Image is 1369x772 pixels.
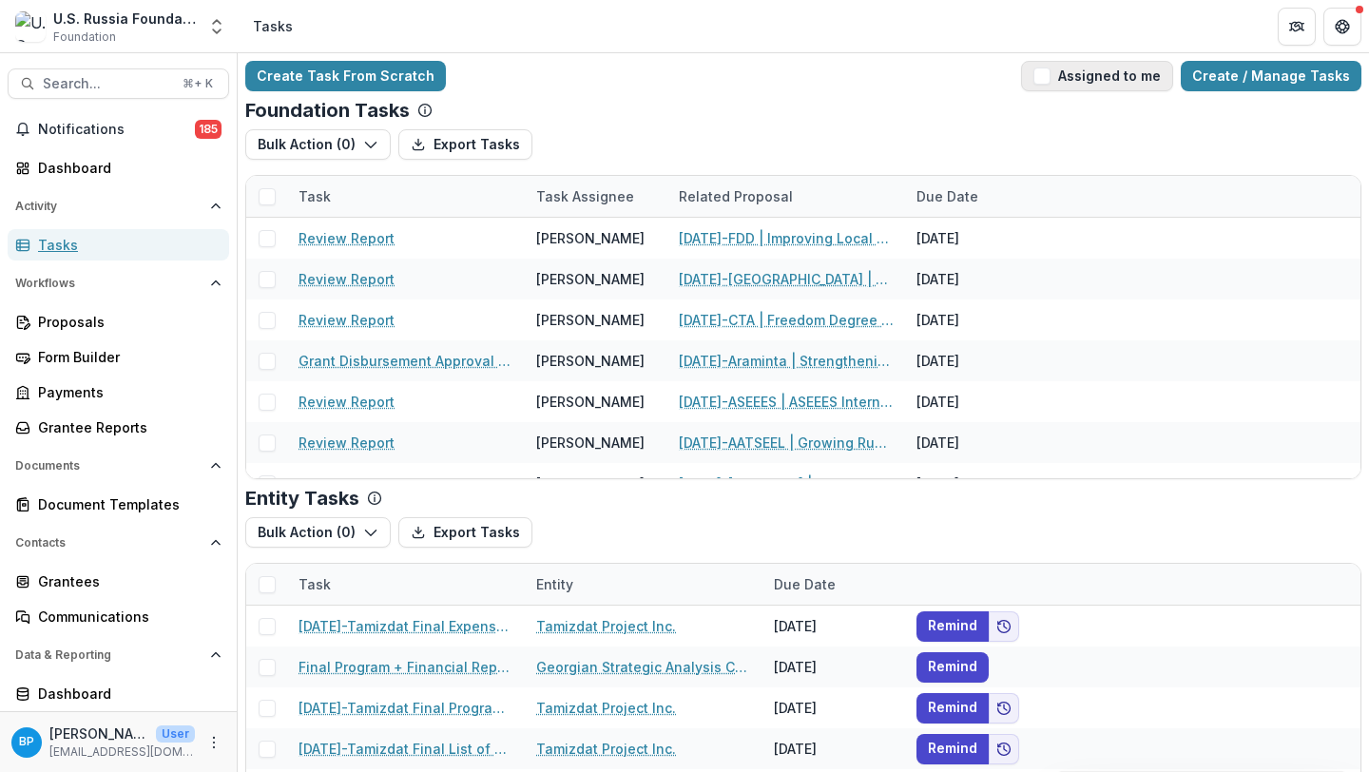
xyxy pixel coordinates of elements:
[762,564,905,605] div: Due Date
[8,376,229,408] a: Payments
[245,129,391,160] button: Bulk Action (0)
[38,382,214,402] div: Payments
[679,473,894,493] a: [DATE]-[US_STATE] | Arctic Law Beyond Borders
[679,269,894,289] a: [DATE]-[GEOGRAPHIC_DATA] | Fostering the Next Generation of Russia-focused Professionals
[905,176,1048,217] div: Due Date
[536,310,645,330] div: [PERSON_NAME]
[38,235,214,255] div: Tasks
[38,122,195,138] span: Notifications
[916,693,989,724] button: Remind
[299,433,395,453] a: Review Report
[525,186,646,206] div: Task Assignee
[287,564,525,605] div: Task
[8,341,229,373] a: Form Builder
[299,269,395,289] a: Review Report
[53,9,196,29] div: U.S. Russia Foundation
[1181,61,1361,91] a: Create / Manage Tasks
[667,186,804,206] div: Related Proposal
[536,698,676,718] a: Tamizdat Project Inc.
[287,176,525,217] div: Task
[38,158,214,178] div: Dashboard
[1021,61,1173,91] button: Assigned to me
[679,433,894,453] a: [DATE]-AATSEEL | Growing Russian Studies through Bridge-Building and Inclusion
[762,647,905,687] div: [DATE]
[905,299,1048,340] div: [DATE]
[667,176,905,217] div: Related Proposal
[8,412,229,443] a: Grantee Reports
[905,422,1048,463] div: [DATE]
[38,684,214,704] div: Dashboard
[8,191,229,222] button: Open Activity
[525,564,762,605] div: Entity
[299,473,395,493] a: Review Report
[15,11,46,42] img: U.S. Russia Foundation
[536,392,645,412] div: [PERSON_NAME]
[536,657,751,677] a: Georgian Strategic Analysis Center
[299,392,395,412] a: Review Report
[536,739,676,759] a: Tamizdat Project Inc.
[679,392,894,412] a: [DATE]-ASEEES | ASEEES Internship Grant Program, [DATE]-[DATE]
[679,228,894,248] a: [DATE]-FDD | Improving Local Governance Competence Among Rising Exiled Russian Civil Society Leaders
[202,731,225,754] button: More
[245,517,391,548] button: Bulk Action (0)
[762,687,905,728] div: [DATE]
[245,487,359,510] p: Entity Tasks
[245,99,410,122] p: Foundation Tasks
[525,176,667,217] div: Task Assignee
[8,152,229,183] a: Dashboard
[679,310,894,330] a: [DATE]-CTA | Freedom Degree Online Matching System
[15,200,202,213] span: Activity
[916,734,989,764] button: Remind
[398,517,532,548] button: Export Tasks
[38,347,214,367] div: Form Builder
[905,218,1048,259] div: [DATE]
[38,494,214,514] div: Document Templates
[19,736,34,748] div: Bennett P
[536,616,676,636] a: Tamizdat Project Inc.
[8,566,229,597] a: Grantees
[905,340,1048,381] div: [DATE]
[203,8,230,46] button: Open entity switcher
[536,473,645,493] div: [PERSON_NAME]
[49,724,148,743] p: [PERSON_NAME]
[299,228,395,248] a: Review Report
[916,652,989,683] button: Remind
[38,607,214,627] div: Communications
[525,574,585,594] div: Entity
[536,269,645,289] div: [PERSON_NAME]
[179,73,217,94] div: ⌘ + K
[989,611,1019,642] button: Add to friends
[905,259,1048,299] div: [DATE]
[53,29,116,46] span: Foundation
[1278,8,1316,46] button: Partners
[8,268,229,299] button: Open Workflows
[253,16,293,36] div: Tasks
[1323,8,1361,46] button: Get Help
[905,381,1048,422] div: [DATE]
[536,351,645,371] div: [PERSON_NAME]
[679,351,894,371] a: [DATE]-Araminta | Strengthening Capacities of Russian Human Rights Defenders to Develop the Busin...
[299,351,513,371] a: Grant Disbursement Approval Form
[762,728,905,769] div: [DATE]
[8,678,229,709] a: Dashboard
[245,61,446,91] a: Create Task From Scratch
[762,574,847,594] div: Due Date
[905,463,1048,504] div: [DATE]
[905,186,990,206] div: Due Date
[38,312,214,332] div: Proposals
[245,12,300,40] nav: breadcrumb
[8,306,229,338] a: Proposals
[299,310,395,330] a: Review Report
[989,693,1019,724] button: Add to friends
[15,459,202,473] span: Documents
[762,606,905,647] div: [DATE]
[398,129,532,160] button: Export Tasks
[287,186,342,206] div: Task
[38,571,214,591] div: Grantees
[195,120,222,139] span: 185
